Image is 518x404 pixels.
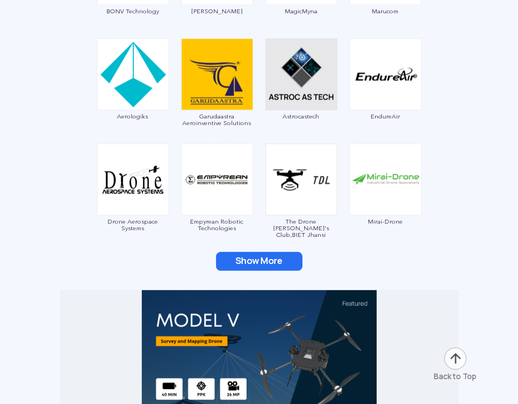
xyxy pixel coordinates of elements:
[350,38,422,110] img: ic_endureair.png
[265,143,337,215] img: ic_thedronelearners.png
[96,69,170,120] a: Aerologiks
[349,218,422,225] span: Mirai-Drone
[349,69,422,120] a: EndureAir
[181,218,254,231] span: Empyrean Robotic Technologies
[96,174,170,231] a: Drone Aerospace Systems
[265,69,338,120] a: Astrocastech
[265,113,338,120] span: Astrocastech
[96,8,170,14] span: BONV Technology
[97,38,169,110] img: ic_aerologiks.png
[349,174,422,225] a: Mirai-Drone
[265,218,338,238] span: The Drone [PERSON_NAME]'s Club,BIET Jhansi
[349,8,422,14] span: Marucom
[350,143,422,215] img: ic_mirai-drones.png
[181,69,254,126] a: Garudaastra Aeroinventive Solutions
[181,113,254,126] span: Garudaastra Aeroinventive Solutions
[181,143,253,215] img: ic_empyrean.png
[434,371,476,382] div: Back to Top
[265,8,338,14] span: MagicMyna
[181,174,254,231] a: Empyrean Robotic Technologies
[181,38,253,110] img: ic_garudaastra.png
[96,218,170,231] span: Drone Aerospace Systems
[96,113,170,120] span: Aerologiks
[265,174,338,238] a: The Drone [PERSON_NAME]'s Club,BIET Jhansi
[349,113,422,120] span: EndureAir
[443,346,468,371] img: ic_arrow-up.png
[265,38,337,110] img: ic_astrocastech.png
[216,252,302,271] button: Show More
[181,8,254,14] span: [PERSON_NAME]
[97,143,169,215] img: ic_droneaerospace.png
